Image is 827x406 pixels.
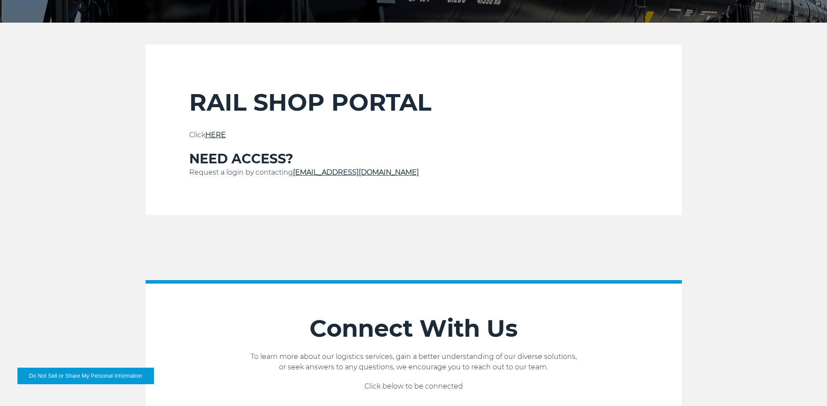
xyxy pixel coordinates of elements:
[146,352,682,372] p: To learn more about our logistics services, gain a better understanding of our diverse solutions,...
[293,168,419,176] a: [EMAIL_ADDRESS][DOMAIN_NAME]
[17,368,154,384] button: Do Not Sell or Share My Personal Information
[146,381,682,392] p: Click below to be connected
[189,88,638,117] h2: RAIL SHOP PORTAL
[189,151,638,167] h3: NEED ACCESS?
[189,130,638,140] p: Click
[189,167,638,178] p: Request a login by contacting
[205,131,226,139] a: HERE
[146,314,682,343] h2: Connect With Us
